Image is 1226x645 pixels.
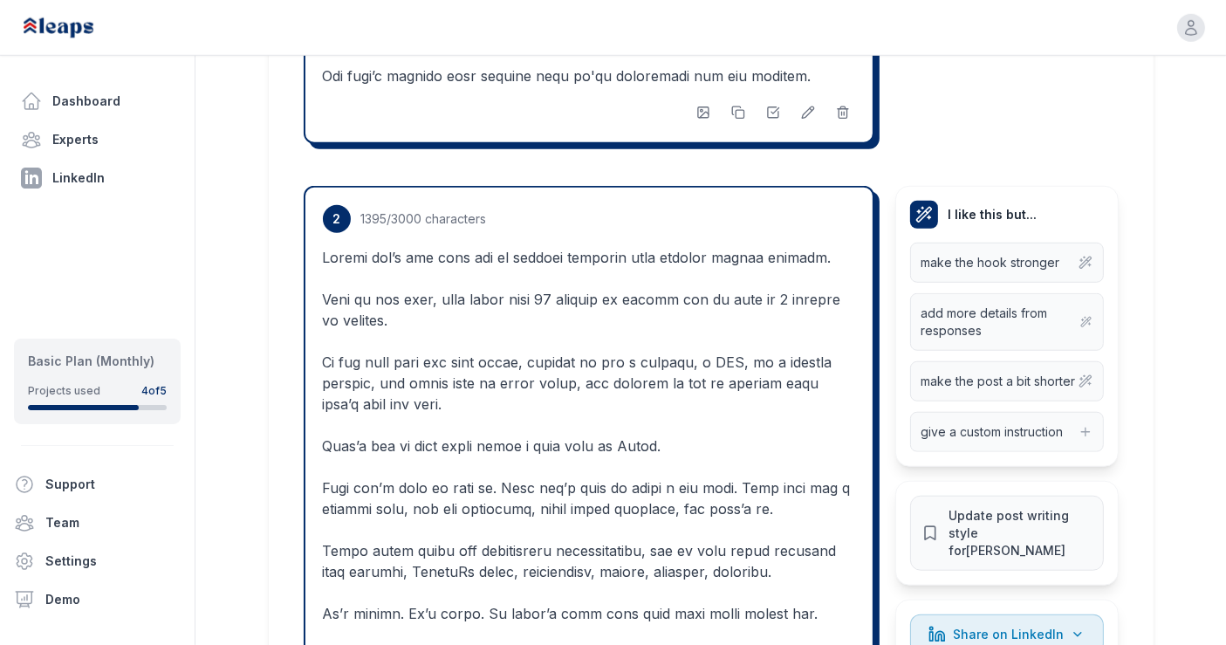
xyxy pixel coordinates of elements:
[910,243,1104,283] button: make the hook stronger
[28,384,100,398] div: Projects used
[910,361,1104,401] button: make the post a bit shorter
[14,122,181,157] a: Experts
[14,84,181,119] a: Dashboard
[910,496,1104,571] button: Update post writing style for[PERSON_NAME]
[921,254,1060,271] span: make the hook stronger
[14,161,181,196] a: LinkedIn
[323,205,351,233] span: 2
[7,505,188,540] a: Team
[28,353,167,370] div: Basic Plan (Monthly)
[910,412,1104,452] button: give a custom instruction
[7,582,188,617] a: Demo
[141,384,167,398] div: 4 of 5
[953,626,1064,643] span: Share on LinkedIn
[921,373,1076,390] span: make the post a bit shorter
[7,467,174,502] button: Support
[21,9,133,47] img: Leaps
[7,544,188,579] a: Settings
[949,507,1092,559] span: Update post writing style for [PERSON_NAME]
[361,210,487,228] div: 1395 /3000 characters
[921,423,1064,441] span: give a custom instruction
[921,305,1081,340] span: add more details from responses
[910,201,1104,229] h4: I like this but...
[910,293,1104,351] button: add more details from responses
